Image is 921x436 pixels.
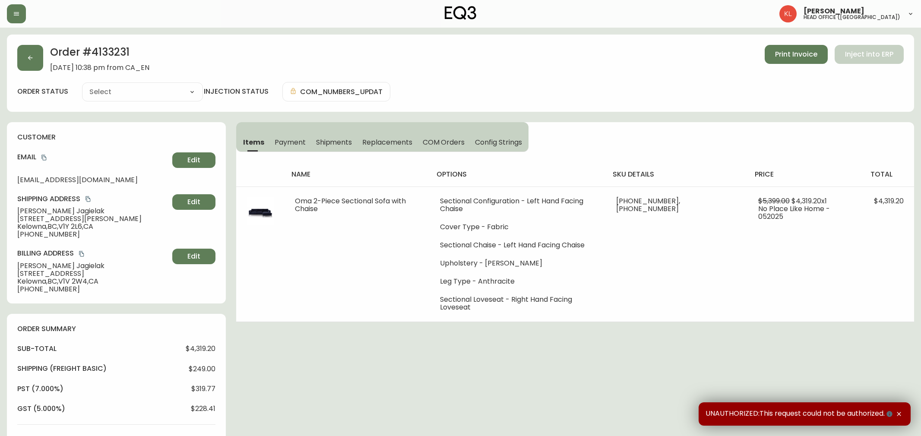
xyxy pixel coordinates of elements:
span: [PHONE_NUMBER], [PHONE_NUMBER] [616,196,680,214]
h4: Email [17,152,169,162]
span: UNAUTHORIZED:This request could not be authorized. [706,409,894,419]
span: Kelowna , BC , V1V 2W4 , CA [17,278,169,285]
span: Edit [187,155,200,165]
span: COM Orders [423,138,465,147]
h4: injection status [204,87,269,96]
span: Edit [187,197,200,207]
span: $319.77 [191,385,215,393]
span: Print Invoice [775,50,817,59]
span: Replacements [362,138,412,147]
span: [EMAIL_ADDRESS][DOMAIN_NAME] [17,176,169,184]
span: [PERSON_NAME] [804,8,864,15]
span: $4,319.20 x 1 [791,196,827,206]
li: Sectional Loveseat - Right Hand Facing Loveseat [440,296,596,311]
img: logo [445,6,477,20]
span: $4,319.20 [186,345,215,353]
h4: gst (5.000%) [17,404,65,414]
h4: sku details [613,170,741,179]
span: Edit [187,252,200,261]
li: Sectional Chaise - Left Hand Facing Chaise [440,241,596,249]
span: [STREET_ADDRESS][PERSON_NAME] [17,215,169,223]
span: $5,399.00 [758,196,790,206]
span: [PERSON_NAME] Jagielak [17,262,169,270]
span: Payment [275,138,306,147]
li: Cover Type - Fabric [440,223,596,231]
button: Edit [172,152,215,168]
span: No Place Like Home - 052025 [758,204,830,221]
span: [PHONE_NUMBER] [17,285,169,293]
button: copy [40,153,48,162]
li: Upholstery - [PERSON_NAME] [440,259,596,267]
h4: order summary [17,324,215,334]
span: Items [243,138,264,147]
span: $4,319.20 [874,196,904,206]
span: Config Strings [475,138,522,147]
h5: head office ([GEOGRAPHIC_DATA]) [804,15,900,20]
span: [PHONE_NUMBER] [17,231,169,238]
h4: name [291,170,422,179]
button: Print Invoice [765,45,828,64]
span: Shipments [316,138,352,147]
span: [PERSON_NAME] Jagielak [17,207,169,215]
button: Edit [172,249,215,264]
h4: pst (7.000%) [17,384,63,394]
h4: Billing Address [17,249,169,258]
li: Sectional Configuration - Left Hand Facing Chaise [440,197,596,213]
h4: sub-total [17,344,57,354]
h4: price [755,170,857,179]
h2: Order # 4133231 [50,45,149,64]
label: order status [17,87,68,96]
h4: Shipping ( Freight Basic ) [17,364,107,373]
span: Oma 2-Piece Sectional Sofa with Chaise [295,196,406,214]
span: $228.41 [191,405,215,413]
h4: customer [17,133,215,142]
img: 2c0c8aa7421344cf0398c7f872b772b5 [779,5,797,22]
li: Leg Type - Anthracite [440,278,596,285]
h4: options [437,170,599,179]
h4: Shipping Address [17,194,169,204]
span: [STREET_ADDRESS] [17,270,169,278]
button: copy [84,195,92,203]
button: Edit [172,194,215,210]
img: 7f96e936-72d4-49a0-9e0a-85bc59f1488f.jpg [247,197,274,225]
span: $249.00 [189,365,215,373]
span: Kelowna , BC , V1Y 2L6 , CA [17,223,169,231]
span: [DATE] 10:38 pm from CA_EN [50,64,149,72]
button: copy [77,250,86,258]
h4: total [870,170,907,179]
